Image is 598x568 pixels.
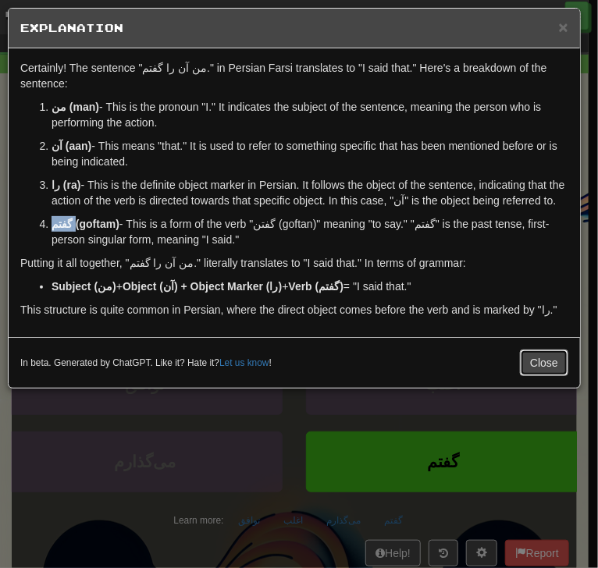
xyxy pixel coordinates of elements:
[52,218,119,230] strong: گفتم (goftam)
[52,101,99,113] strong: من (man)
[20,357,272,370] small: In beta. Generated by ChatGPT. Like it? Hate it? !
[52,138,568,169] p: - This means "that." It is used to refer to something specific that has been mentioned before or ...
[52,177,568,208] p: - This is the definite object marker in Persian. It follows the object of the sentence, indicatin...
[20,302,568,318] p: This structure is quite common in Persian, where the direct object comes before the verb and is m...
[52,216,568,247] p: - This is a form of the verb "گفتن (goftan)" meaning "to say." "گفتم" is the past tense, first-pe...
[52,99,568,130] p: - This is the pronoun "I." It indicates the subject of the sentence, meaning the person who is pe...
[289,280,344,293] strong: Verb (گفتم)
[123,280,282,293] strong: Object (آن) + Object Marker (را)
[559,19,568,35] button: Close
[20,60,568,91] p: Certainly! The sentence "من آن را گفتم." in Persian Farsi translates to "I said that." Here's a b...
[559,18,568,36] span: ×
[52,280,116,293] strong: Subject (من)
[52,140,91,152] strong: آن (aan)
[20,20,568,36] h5: Explanation
[219,357,269,368] a: Let us know
[520,350,568,376] button: Close
[20,255,568,271] p: Putting it all together, "من آن را گفتم." literally translates to "I said that." In terms of gram...
[52,279,568,294] li: + + = "I said that."
[52,179,80,191] strong: را (ra)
